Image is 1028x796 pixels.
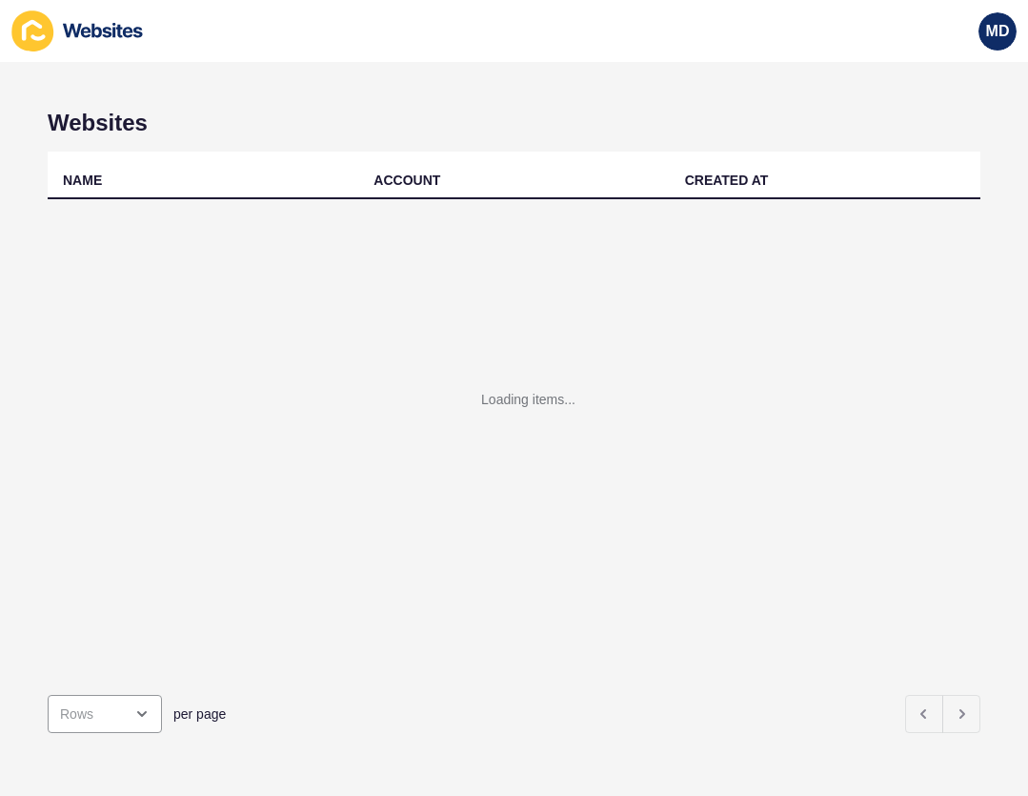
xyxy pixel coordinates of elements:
[48,695,162,733] div: open menu
[373,171,440,190] div: ACCOUNT
[48,110,980,136] h1: Websites
[481,390,575,409] div: Loading items...
[986,22,1010,41] span: MD
[685,171,769,190] div: CREATED AT
[63,171,102,190] div: NAME
[173,704,226,724] span: per page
